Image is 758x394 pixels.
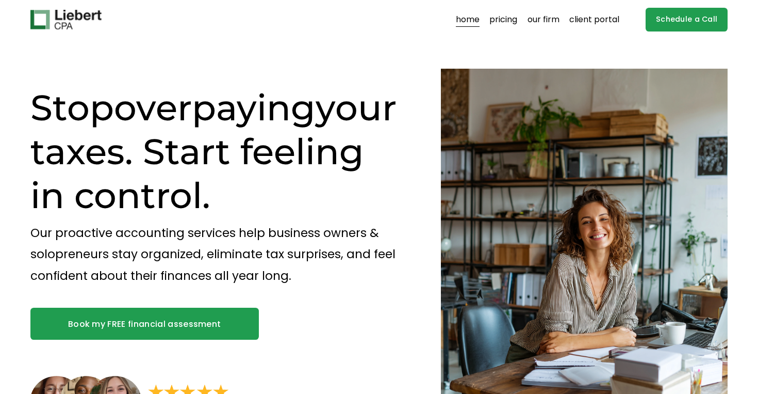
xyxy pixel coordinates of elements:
a: Schedule a Call [646,8,728,32]
a: our firm [528,11,559,28]
a: Book my FREE financial assessment [30,308,259,340]
span: overpaying [114,86,316,129]
a: pricing [489,11,517,28]
h1: Stop your taxes. Start feeling in control. [30,86,405,217]
p: Our proactive accounting services help business owners & solopreneurs stay organized, eliminate t... [30,223,405,287]
a: home [456,11,480,28]
a: client portal [569,11,619,28]
img: Liebert CPA [30,10,102,29]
